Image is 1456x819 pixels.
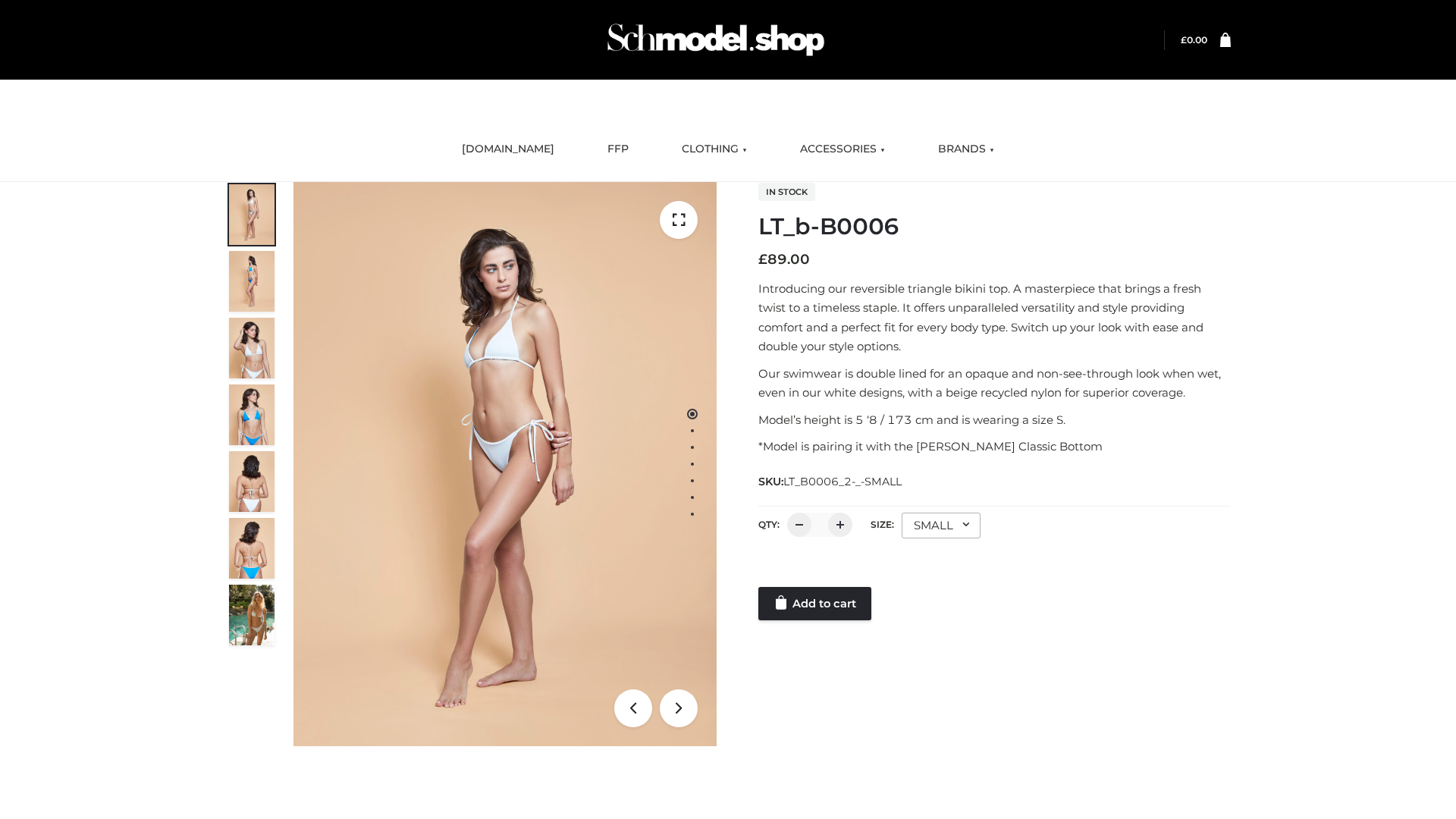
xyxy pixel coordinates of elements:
[789,133,896,166] a: ACCESSORIES
[758,410,1231,430] p: Model’s height is 5 ‘8 / 173 cm and is wearing a size S.
[602,10,830,70] img: Schmodel Admin 964
[450,133,566,166] a: [DOMAIN_NAME]
[229,518,275,579] img: ArielClassicBikiniTop_CloudNine_AzureSky_OW114ECO_8-scaled.jpg
[758,437,1231,457] p: *Model is pairing it with the [PERSON_NAME] Classic Bottom
[1181,34,1207,45] bdi: 0.00
[229,585,275,645] img: Arieltop_CloudNine_AzureSky2.jpg
[758,213,1231,240] h1: LT_b-B0006
[229,184,275,245] img: ArielClassicBikiniTop_CloudNine_AzureSky_OW114ECO_1-scaled.jpg
[596,133,640,166] a: FFP
[293,182,717,746] img: ArielClassicBikiniTop_CloudNine_AzureSky_OW114ECO_1
[229,251,275,312] img: ArielClassicBikiniTop_CloudNine_AzureSky_OW114ECO_2-scaled.jpg
[229,318,275,378] img: ArielClassicBikiniTop_CloudNine_AzureSky_OW114ECO_3-scaled.jpg
[1181,34,1187,45] span: £
[758,587,871,620] a: Add to cart
[758,472,903,491] span: SKU:
[229,451,275,512] img: ArielClassicBikiniTop_CloudNine_AzureSky_OW114ECO_7-scaled.jpg
[758,279,1231,356] p: Introducing our reversible triangle bikini top. A masterpiece that brings a fresh twist to a time...
[1181,34,1207,45] a: £0.00
[758,364,1231,403] p: Our swimwear is double lined for an opaque and non-see-through look when wet, even in our white d...
[758,519,780,530] label: QTY:
[871,519,894,530] label: Size:
[902,513,981,538] div: SMALL
[758,251,810,268] bdi: 89.00
[670,133,758,166] a: CLOTHING
[758,251,767,268] span: £
[783,475,902,488] span: LT_B0006_2-_-SMALL
[927,133,1006,166] a: BRANDS
[229,384,275,445] img: ArielClassicBikiniTop_CloudNine_AzureSky_OW114ECO_4-scaled.jpg
[758,183,815,201] span: In stock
